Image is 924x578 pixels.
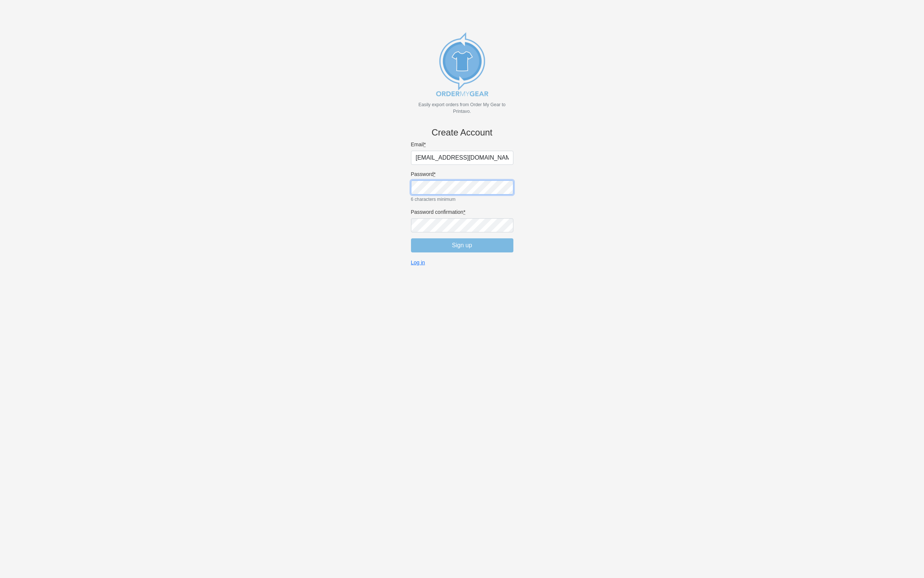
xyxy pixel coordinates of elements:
[411,141,513,148] label: Email
[411,127,513,138] h4: Create Account
[411,196,513,203] small: 6 characters minimum
[434,171,435,177] abbr: required
[411,259,425,266] a: Log in
[425,27,499,101] img: new_omg_export_logo-652582c309f788888370c3373ec495a74b7b3fc93c8838f76510ecd25890bcc4.png
[424,141,426,147] abbr: required
[463,209,465,215] abbr: required
[411,209,513,215] label: Password confirmation
[411,101,513,115] p: Easily export orders from Order My Gear to Printavo.
[411,171,513,177] label: Password
[411,238,513,252] input: Sign up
